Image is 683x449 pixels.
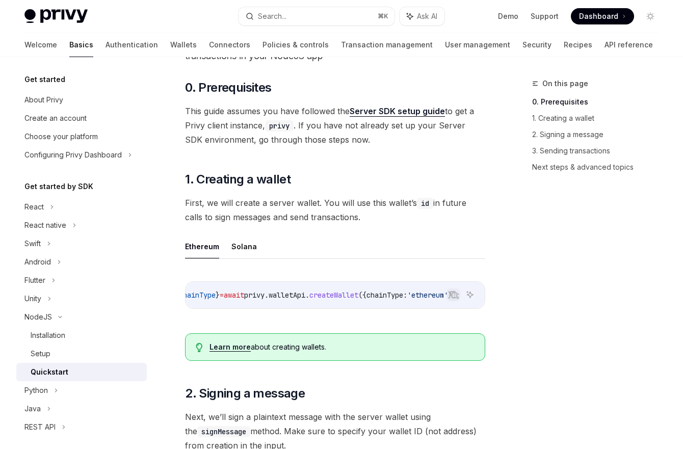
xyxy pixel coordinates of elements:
[185,104,485,147] span: This guide assumes you have followed the to get a Privy client instance, . If you have not alread...
[366,290,407,300] span: chainType:
[265,290,269,300] span: .
[579,11,618,21] span: Dashboard
[358,290,366,300] span: ({
[498,11,518,21] a: Demo
[24,274,45,286] div: Flutter
[463,288,477,301] button: Ask AI
[24,149,122,161] div: Configuring Privy Dashboard
[24,293,41,305] div: Unity
[417,11,437,21] span: Ask AI
[31,366,68,378] div: Quickstart
[69,33,93,57] a: Basics
[185,80,271,96] span: 0. Prerequisites
[532,159,667,175] a: Next steps & advanced topics
[24,73,65,86] h5: Get started
[350,106,445,117] a: Server SDK setup guide
[24,311,52,323] div: NodeJS
[216,290,220,300] span: }
[185,385,305,402] span: 2. Signing a message
[24,201,44,213] div: React
[24,33,57,57] a: Welcome
[16,363,147,381] a: Quickstart
[231,234,257,258] button: Solana
[185,196,485,224] span: First, we will create a server wallet. You will use this wallet’s in future calls to sign message...
[532,126,667,143] a: 2. Signing a message
[24,9,88,23] img: light logo
[244,290,265,300] span: privy
[564,33,592,57] a: Recipes
[24,94,63,106] div: About Privy
[239,7,395,25] button: Search...⌘K
[642,8,659,24] button: Toggle dark mode
[522,33,551,57] a: Security
[106,33,158,57] a: Authentication
[24,237,41,250] div: Swift
[16,109,147,127] a: Create an account
[24,384,48,397] div: Python
[305,290,309,300] span: .
[265,120,294,131] code: privy
[170,33,197,57] a: Wallets
[378,12,388,20] span: ⌘ K
[605,33,653,57] a: API reference
[400,7,444,25] button: Ask AI
[185,234,219,258] button: Ethereum
[24,130,98,143] div: Choose your platform
[16,127,147,146] a: Choose your platform
[196,343,203,352] svg: Tip
[24,256,51,268] div: Android
[532,94,667,110] a: 0. Prerequisites
[542,77,588,90] span: On this page
[197,426,250,437] code: signMessage
[445,33,510,57] a: User management
[209,342,251,352] a: Learn more
[24,219,66,231] div: React native
[24,403,41,415] div: Java
[224,290,244,300] span: await
[16,91,147,109] a: About Privy
[31,348,50,360] div: Setup
[209,342,475,352] div: about creating wallets.
[269,290,305,300] span: walletApi
[571,8,634,24] a: Dashboard
[531,11,559,21] a: Support
[31,329,65,341] div: Installation
[262,33,329,57] a: Policies & controls
[532,143,667,159] a: 3. Sending transactions
[407,290,448,300] span: 'ethereum'
[16,326,147,345] a: Installation
[185,171,291,188] span: 1. Creating a wallet
[532,110,667,126] a: 1. Creating a wallet
[417,198,433,209] code: id
[16,345,147,363] a: Setup
[220,290,224,300] span: =
[179,290,216,300] span: chainType
[258,10,286,22] div: Search...
[209,33,250,57] a: Connectors
[447,288,460,301] button: Copy the contents from the code block
[309,290,358,300] span: createWallet
[24,180,93,193] h5: Get started by SDK
[341,33,433,57] a: Transaction management
[24,421,56,433] div: REST API
[24,112,87,124] div: Create an account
